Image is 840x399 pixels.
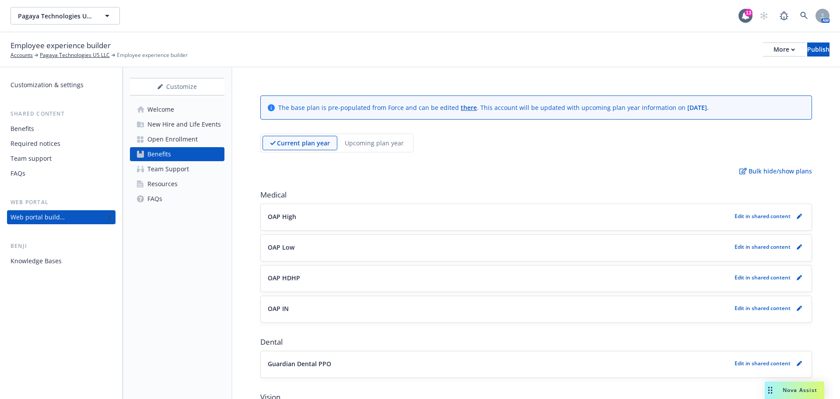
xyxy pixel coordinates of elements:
[775,7,793,25] a: Report a Bug
[477,103,687,112] span: . This account will be updated with upcoming plan year information on
[10,78,84,92] div: Customization & settings
[735,304,791,312] p: Edit in shared content
[130,162,224,176] a: Team Support
[7,78,115,92] a: Customization & settings
[10,122,34,136] div: Benefits
[687,103,709,112] span: [DATE] .
[7,210,115,224] a: Web portal builder
[130,117,224,131] a: New Hire and Life Events
[739,166,812,176] p: Bulk hide/show plans
[735,274,791,281] p: Edit in shared content
[795,7,813,25] a: Search
[10,7,120,25] button: Pagaya Technologies US LLC
[18,11,94,21] span: Pagaya Technologies US LLC
[130,78,224,95] button: Customize
[794,211,805,222] a: pencil
[7,198,115,207] div: Web portal
[807,43,829,56] div: Publish
[10,51,33,59] a: Accounts
[345,138,404,148] p: Upcoming plan year
[745,9,752,17] div: 13
[783,386,817,394] span: Nova Assist
[268,273,731,282] button: OAP HDHP
[117,51,188,59] span: Employee experience builder
[40,51,110,59] a: Pagaya Technologies US LLC
[147,177,178,191] div: Resources
[7,152,115,166] a: Team support
[147,147,171,161] div: Benefits
[130,132,224,146] a: Open Enrollment
[130,147,224,161] a: Benefits
[268,304,731,313] button: OAP IN
[268,304,289,313] p: OAP IN
[268,359,731,368] button: Guardian Dental PPO
[7,242,115,251] div: Benji
[268,359,331,368] p: Guardian Dental PPO
[735,243,791,251] p: Edit in shared content
[147,162,189,176] div: Team Support
[268,212,731,221] button: OAP High
[755,7,773,25] a: Start snowing
[10,210,65,224] div: Web portal builder
[7,122,115,136] a: Benefits
[765,381,824,399] button: Nova Assist
[147,102,174,117] div: Welcome
[130,192,224,206] a: FAQs
[10,40,111,51] span: Employee experience builder
[773,43,795,56] div: More
[461,103,477,112] a: there
[763,42,805,56] button: More
[147,192,162,206] div: FAQs
[7,137,115,151] a: Required notices
[794,242,805,252] a: pencil
[765,381,776,399] div: Drag to move
[794,303,805,314] a: pencil
[260,190,812,200] span: Medical
[260,337,812,347] span: Dental
[10,152,52,166] div: Team support
[10,254,62,268] div: Knowledge Bases
[147,132,198,146] div: Open Enrollment
[130,102,224,117] a: Welcome
[130,177,224,191] a: Resources
[735,360,791,367] p: Edit in shared content
[268,243,294,252] p: OAP Low
[10,137,60,151] div: Required notices
[7,166,115,180] a: FAQs
[794,358,805,369] a: pencil
[268,212,296,221] p: OAP High
[10,166,25,180] div: FAQs
[268,273,300,282] p: OAP HDHP
[147,117,221,131] div: New Hire and Life Events
[7,109,115,118] div: Shared content
[277,138,330,148] p: Current plan year
[807,42,829,56] button: Publish
[794,272,805,283] a: pencil
[278,103,461,112] span: The base plan is pre-populated from Force and can be edited
[7,254,115,268] a: Knowledge Bases
[735,212,791,220] p: Edit in shared content
[268,243,731,252] button: OAP Low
